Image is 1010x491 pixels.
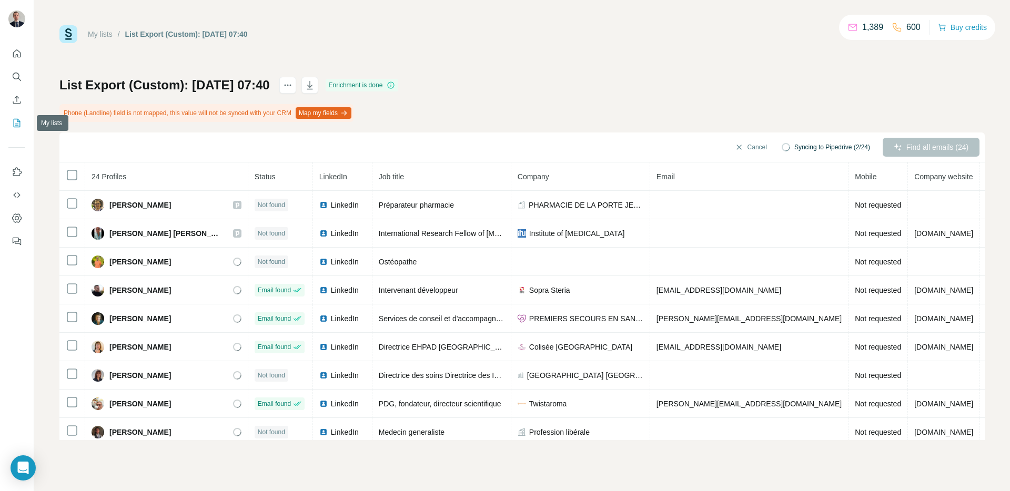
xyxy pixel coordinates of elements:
span: Twistaroma [529,398,567,409]
span: Not requested [855,343,901,351]
span: [EMAIL_ADDRESS][DOMAIN_NAME] [656,343,781,351]
img: Avatar [92,284,104,296]
div: Phone (Landline) field is not mapped, this value will not be synced with your CRM [59,104,353,122]
img: LinkedIn logo [319,371,328,380]
span: Not requested [855,314,901,323]
span: [DOMAIN_NAME] [914,400,973,408]
span: PHARMACIE DE LA PORTE JEUNE [529,200,643,210]
button: Map my fields [296,107,351,119]
span: Not requested [855,428,901,436]
button: Quick start [8,44,25,63]
div: Enrichment is done [326,79,399,91]
button: Cancel [728,138,774,157]
span: Institute of [MEDICAL_DATA] [529,228,625,239]
span: [EMAIL_ADDRESS][DOMAIN_NAME] [656,286,781,294]
div: List Export (Custom): [DATE] 07:40 [125,29,248,39]
img: Avatar [92,255,104,268]
span: [PERSON_NAME][EMAIL_ADDRESS][DOMAIN_NAME] [656,400,842,408]
span: Not found [258,200,285,210]
button: My lists [8,114,25,132]
span: LinkedIn [331,313,359,324]
img: Avatar [92,227,104,240]
span: LinkedIn [331,342,359,352]
span: Email found [258,285,291,295]
h1: List Export (Custom): [DATE] 07:40 [59,77,270,94]
span: [PERSON_NAME] [109,313,171,324]
img: Avatar [92,199,104,211]
span: 24 Profiles [92,172,126,181]
span: [PERSON_NAME] [109,342,171,352]
span: Medecin generaliste [379,428,445,436]
button: Search [8,67,25,86]
span: [PERSON_NAME] [109,257,171,267]
img: LinkedIn logo [319,428,328,436]
p: 1,389 [862,21,883,34]
img: LinkedIn logo [319,201,328,209]
span: Directrice EHPAD [GEOGRAPHIC_DATA] [379,343,516,351]
span: [PERSON_NAME][EMAIL_ADDRESS][DOMAIN_NAME] [656,314,842,323]
span: [PERSON_NAME] [109,427,171,437]
span: LinkedIn [331,398,359,409]
img: Avatar [92,341,104,353]
img: LinkedIn logo [319,400,328,408]
span: Mobile [855,172,876,181]
span: Company [518,172,549,181]
img: company-logo [518,400,526,408]
span: Job title [379,172,404,181]
span: Email [656,172,675,181]
span: Not found [258,229,285,238]
span: Email found [258,342,291,352]
img: LinkedIn logo [319,314,328,323]
img: Avatar [92,426,104,438]
span: [PERSON_NAME] [109,200,171,210]
span: Company website [914,172,973,181]
img: LinkedIn logo [319,343,328,351]
span: PREMIERS SECOURS EN SANTE MENTALE FRANCE (PSSM [GEOGRAPHIC_DATA]) [529,313,643,324]
img: Avatar [92,397,104,410]
span: Intervenant développeur [379,286,458,294]
span: Not requested [855,371,901,380]
img: company-logo [518,314,526,323]
span: LinkedIn [331,285,359,295]
span: [DOMAIN_NAME] [914,343,973,351]
span: [PERSON_NAME] [109,370,171,381]
span: Directrice des soins Directrice des Instituts de formation Coopération Nord Alsace [379,371,644,380]
a: My lists [88,30,113,38]
span: International Research Fellow of [MEDICAL_DATA] [379,229,546,238]
span: [DOMAIN_NAME] [914,229,973,238]
span: Not requested [855,286,901,294]
span: [DOMAIN_NAME] [914,428,973,436]
span: Ostéopathe [379,258,417,266]
span: Not found [258,371,285,380]
img: Avatar [92,312,104,325]
span: Not requested [855,258,901,266]
button: actions [279,77,296,94]
span: Not found [258,257,285,267]
span: PDG, fondateur, directeur scientifique [379,400,501,408]
span: [PERSON_NAME] [PERSON_NAME] [109,228,223,239]
button: Use Surfe on LinkedIn [8,162,25,181]
span: Email found [258,399,291,408]
button: Buy credits [938,20,987,35]
span: [PERSON_NAME] [109,285,171,295]
li: / [118,29,120,39]
span: Email found [258,314,291,323]
span: Not requested [855,201,901,209]
span: Status [255,172,276,181]
span: [DOMAIN_NAME] [914,286,973,294]
span: Préparateur pharmacie [379,201,454,209]
span: LinkedIn [319,172,347,181]
span: Not requested [855,229,901,238]
button: Use Surfe API [8,186,25,204]
img: Avatar [8,11,25,27]
img: company-logo [518,229,526,238]
span: [PERSON_NAME] [109,398,171,409]
span: [GEOGRAPHIC_DATA] [GEOGRAPHIC_DATA] [527,370,643,381]
span: Syncing to Pipedrive (2/24) [794,142,870,152]
button: Dashboard [8,209,25,228]
span: LinkedIn [331,200,359,210]
span: LinkedIn [331,370,359,381]
img: company-logo [518,286,526,294]
span: LinkedIn [331,427,359,437]
img: company-logo [518,343,526,351]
